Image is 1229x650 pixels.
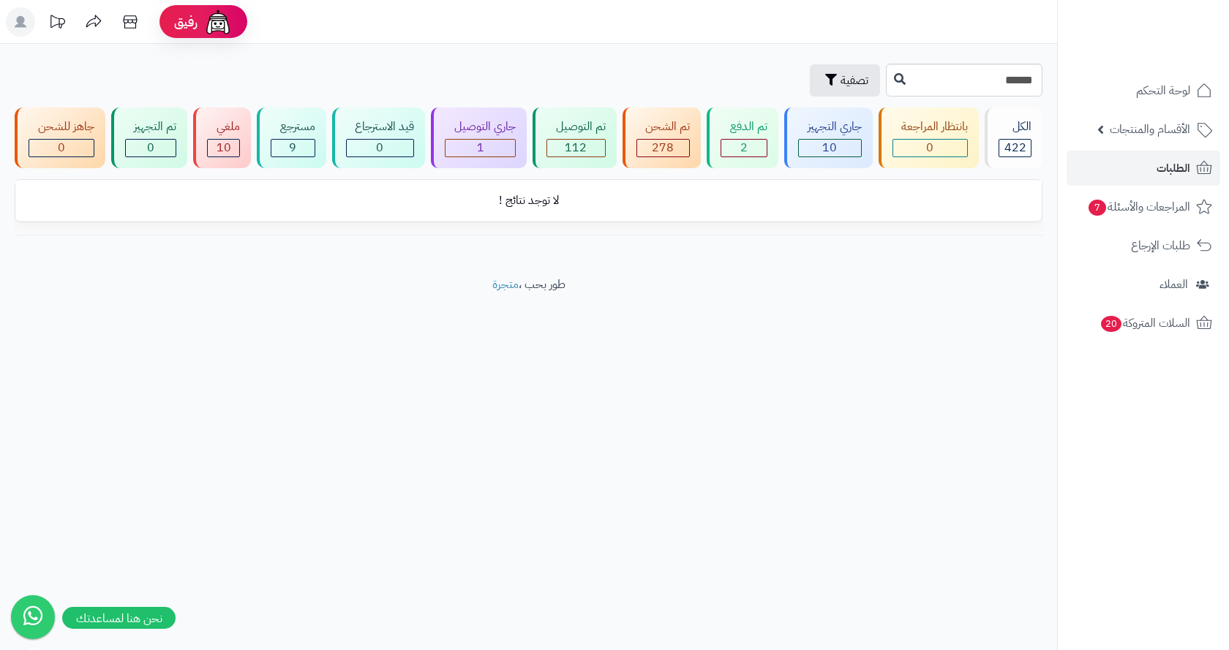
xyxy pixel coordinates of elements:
[445,118,516,135] div: جاري التوصيل
[254,107,329,168] a: مسترجع 9
[1067,151,1220,186] a: الطلبات
[108,107,191,168] a: تم التجهيز 0
[530,107,620,168] a: تم التوصيل 112
[492,276,519,293] a: متجرة
[1131,235,1190,256] span: طلبات الإرجاع
[1004,139,1026,156] span: 422
[799,140,861,156] div: 10
[203,7,233,37] img: ai-face.png
[547,140,605,156] div: 112
[999,118,1031,135] div: الكل
[652,139,674,156] span: 278
[1100,313,1190,333] span: السلات المتروكة
[1160,274,1188,295] span: العملاء
[477,139,484,156] span: 1
[893,140,968,156] div: 0
[1136,80,1190,101] span: لوحة التحكم
[841,72,868,89] span: تصفية
[1100,315,1122,332] span: 20
[174,13,198,31] span: رفيق
[637,140,690,156] div: 278
[1067,228,1220,263] a: طلبات الإرجاع
[271,118,315,135] div: مسترجع
[704,107,781,168] a: تم الدفع 2
[892,118,969,135] div: بانتظار المراجعة
[190,107,254,168] a: ملغي 10
[271,140,315,156] div: 9
[147,139,154,156] span: 0
[217,139,231,156] span: 10
[721,140,767,156] div: 2
[876,107,982,168] a: بانتظار المراجعة 0
[740,139,748,156] span: 2
[1067,73,1220,108] a: لوحة التحكم
[781,107,876,168] a: جاري التجهيز 10
[39,7,75,40] a: تحديثات المنصة
[1067,267,1220,302] a: العملاء
[126,140,176,156] div: 0
[636,118,691,135] div: تم الشحن
[125,118,177,135] div: تم التجهيز
[1088,199,1106,216] span: 7
[1157,158,1190,178] span: الطلبات
[346,118,415,135] div: قيد الاسترجاع
[620,107,704,168] a: تم الشحن 278
[565,139,587,156] span: 112
[347,140,414,156] div: 0
[376,139,383,156] span: 0
[810,64,880,97] button: تصفية
[29,140,94,156] div: 0
[1087,197,1190,217] span: المراجعات والأسئلة
[207,118,240,135] div: ملغي
[12,107,108,168] a: جاهز للشحن 0
[546,118,606,135] div: تم التوصيل
[926,139,933,156] span: 0
[208,140,239,156] div: 10
[1130,26,1215,57] img: logo-2.png
[1067,306,1220,341] a: السلات المتروكة20
[1067,189,1220,224] a: المراجعات والأسئلة7
[428,107,530,168] a: جاري التوصيل 1
[329,107,429,168] a: قيد الاسترجاع 0
[822,139,837,156] span: 10
[289,139,296,156] span: 9
[15,181,1042,221] td: لا توجد نتائج !
[1110,119,1190,140] span: الأقسام والمنتجات
[58,139,65,156] span: 0
[798,118,862,135] div: جاري التجهيز
[29,118,94,135] div: جاهز للشحن
[446,140,515,156] div: 1
[982,107,1045,168] a: الكل422
[721,118,767,135] div: تم الدفع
